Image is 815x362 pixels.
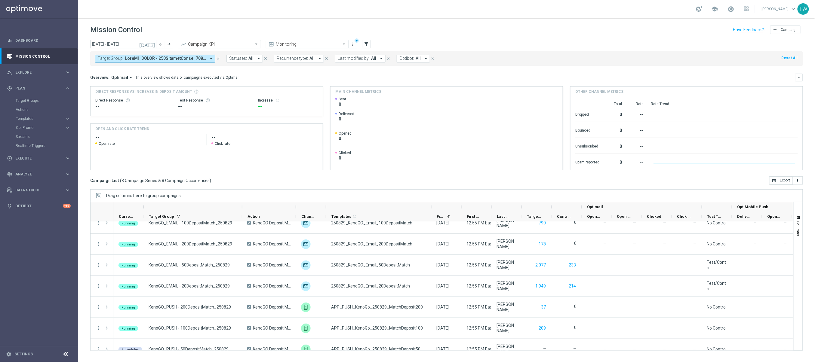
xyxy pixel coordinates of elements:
[568,261,577,269] button: 233
[7,38,12,43] i: equalizer
[247,221,251,225] span: A
[338,56,370,61] span: Last modified by:
[248,56,254,61] span: All
[694,221,697,225] span: Click Rate = Clicked / Opened
[258,103,318,110] div: --
[263,55,268,62] button: close
[7,203,12,209] i: lightbulb
[7,188,71,193] button: Data Studio keyboard_arrow_right
[663,221,667,225] span: —
[96,262,101,268] button: more_vert
[339,136,352,141] span: 0
[301,260,311,270] img: Optimail
[96,325,101,331] button: more_vert
[7,86,65,91] div: Plan
[339,111,354,116] span: Delivered
[538,240,546,248] button: 178
[737,205,769,209] span: OptiMobile Push
[587,214,601,219] span: Opened
[7,172,71,177] button: track_changes Analyze keyboard_arrow_right
[247,263,251,267] span: A
[331,214,351,219] span: Templates
[16,96,78,105] div: Target Groups
[15,157,65,160] span: Execute
[96,346,101,352] i: more_vert
[7,156,12,161] i: play_circle_outline
[386,56,390,61] i: close
[527,214,541,219] span: Targeted Customers
[7,70,65,75] div: Explore
[629,157,644,166] div: --
[95,98,168,103] div: Direct Response
[538,324,546,332] button: 209
[371,56,376,61] span: All
[497,260,516,270] div: Maria Lopez Boras
[247,305,251,309] span: A
[350,41,356,48] button: more_vert
[90,75,109,80] h3: Overview:
[538,219,546,227] button: 790
[557,214,571,219] span: Control Customers
[754,221,757,225] span: —
[65,155,71,161] i: keyboard_arrow_right
[91,276,113,297] div: Press SPACE to select this row.
[362,40,371,48] button: filter_alt
[16,141,78,150] div: Realtime Triggers
[211,134,318,141] h2: --
[7,70,71,75] button: person_search Explore keyboard_arrow_right
[7,48,71,64] div: Mission Control
[99,141,115,146] span: Open rate
[651,102,798,106] div: Rate Trend
[629,141,644,151] div: --
[96,283,101,289] button: more_vert
[121,221,135,225] span: Running
[120,178,121,183] span: (
[7,86,71,91] div: gps_fixed Plan keyboard_arrow_right
[16,126,59,129] span: OptiPromo
[798,3,809,15] div: TW
[149,241,232,247] span: KenoGO_EMAIL - 200DepositMatch_250829
[339,131,352,136] span: Opened
[118,220,138,226] colored-tag: Running
[767,214,782,219] span: Opened
[607,102,622,106] div: Total
[15,198,63,214] a: Optibot
[266,40,349,48] ng-select: Monitoring
[309,56,315,61] span: All
[16,134,63,139] a: Streams
[568,282,577,290] button: 214
[167,42,171,46] i: arrow_forward
[91,318,113,339] div: Press SPACE to select this row.
[769,178,803,183] multiple-options-button: Export to CSV
[119,214,133,219] span: Current Status
[629,125,644,135] div: --
[575,141,599,151] div: Unsubscribed
[165,40,173,48] button: arrow_forward
[275,98,280,103] i: refresh
[65,116,71,122] i: keyboard_arrow_right
[497,218,516,228] div: Maria Lopez Boras
[208,56,214,61] i: arrow_drop_down
[16,143,63,148] a: Realtime Triggers
[399,56,414,61] span: Optibot:
[707,220,727,226] div: No Control
[339,116,354,122] span: 0
[339,97,346,102] span: Sent
[277,56,308,61] span: Recurrence type:
[677,214,692,219] span: Click Rate
[256,56,261,61] i: arrow_drop_down
[535,261,546,269] button: 2,077
[707,260,727,270] div: Test/Control
[253,262,291,268] span: KenoGO Deposit Match
[769,176,793,185] button: open_in_browser Export
[437,214,444,219] span: First in Range
[90,26,142,34] h1: Mission Control
[121,178,210,183] span: 8 Campaign Series & 8 Campaign Occurrences
[543,346,546,351] label: —
[65,125,71,131] i: keyboard_arrow_right
[111,75,128,80] span: Optimail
